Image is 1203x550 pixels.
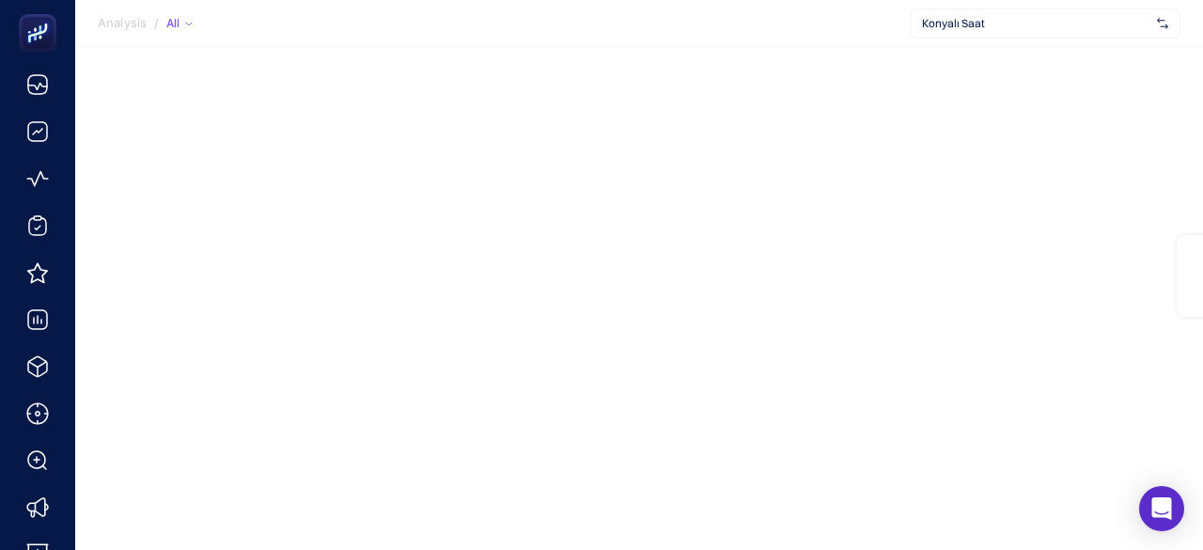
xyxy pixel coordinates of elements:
[154,15,159,30] span: /
[1157,14,1168,33] img: svg%3e
[1139,486,1184,531] div: Open Intercom Messenger
[98,16,147,31] span: Analysis
[922,16,1149,31] span: Konyalı Saat
[166,16,193,31] div: All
